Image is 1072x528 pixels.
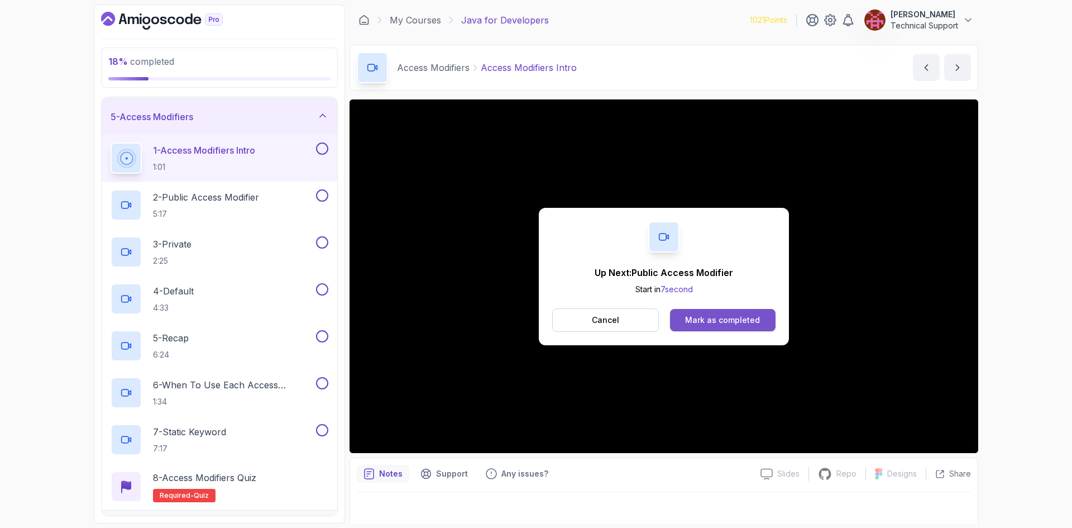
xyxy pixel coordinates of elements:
[153,349,189,360] p: 6:24
[160,491,194,500] span: Required-
[111,236,328,268] button: 3-Private2:25
[552,308,659,332] button: Cancel
[891,20,958,31] p: Technical Support
[926,468,971,479] button: Share
[111,142,328,174] button: 1-Access Modifiers Intro1:01
[108,56,128,67] span: 18 %
[153,208,259,220] p: 5:17
[111,330,328,361] button: 5-Recap6:24
[108,56,174,67] span: completed
[111,189,328,221] button: 2-Public Access Modifier5:17
[461,13,549,27] p: Java for Developers
[153,284,194,298] p: 4 - Default
[864,9,886,31] img: user profile image
[153,396,314,407] p: 1:34
[194,491,209,500] span: quiz
[777,468,800,479] p: Slides
[153,302,194,313] p: 4:33
[111,110,193,123] h3: 5 - Access Modifiers
[153,144,255,157] p: 1 - Access Modifiers Intro
[479,465,555,483] button: Feedback button
[944,54,971,81] button: next content
[397,61,470,74] p: Access Modifiers
[661,284,693,294] span: 7 second
[153,425,226,439] p: 7 - Static Keyword
[153,471,256,484] p: 8 - Access Modifiers Quiz
[111,377,328,408] button: 6-When To Use Each Access Modifier1:34
[670,309,776,331] button: Mark as completed
[913,54,940,81] button: previous content
[102,99,337,135] button: 5-Access Modifiers
[358,15,370,26] a: Dashboard
[595,266,733,279] p: Up Next: Public Access Modifier
[101,12,248,30] a: Dashboard
[153,378,314,392] p: 6 - When To Use Each Access Modifier
[481,61,577,74] p: Access Modifiers Intro
[750,15,787,26] p: 1021 Points
[949,468,971,479] p: Share
[891,9,958,20] p: [PERSON_NAME]
[153,191,259,204] p: 2 - Public Access Modifier
[357,465,409,483] button: notes button
[436,468,468,479] p: Support
[153,443,226,454] p: 7:17
[864,9,974,31] button: user profile image[PERSON_NAME]Technical Support
[592,315,619,326] p: Cancel
[379,468,403,479] p: Notes
[111,424,328,455] button: 7-Static Keyword7:17
[153,161,255,173] p: 1:01
[390,13,441,27] a: My Courses
[414,465,475,483] button: Support button
[111,471,328,502] button: 8-Access Modifiers QuizRequired-quiz
[685,315,760,326] div: Mark as completed
[153,331,189,345] p: 5 - Recap
[501,468,548,479] p: Any issues?
[350,99,978,453] iframe: 1 - Access Modifiers Intro
[153,237,192,251] p: 3 - Private
[887,468,917,479] p: Designs
[595,284,733,295] p: Start in
[153,255,192,267] p: 2:25
[836,468,856,479] p: Repo
[111,283,328,315] button: 4-Default4:33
